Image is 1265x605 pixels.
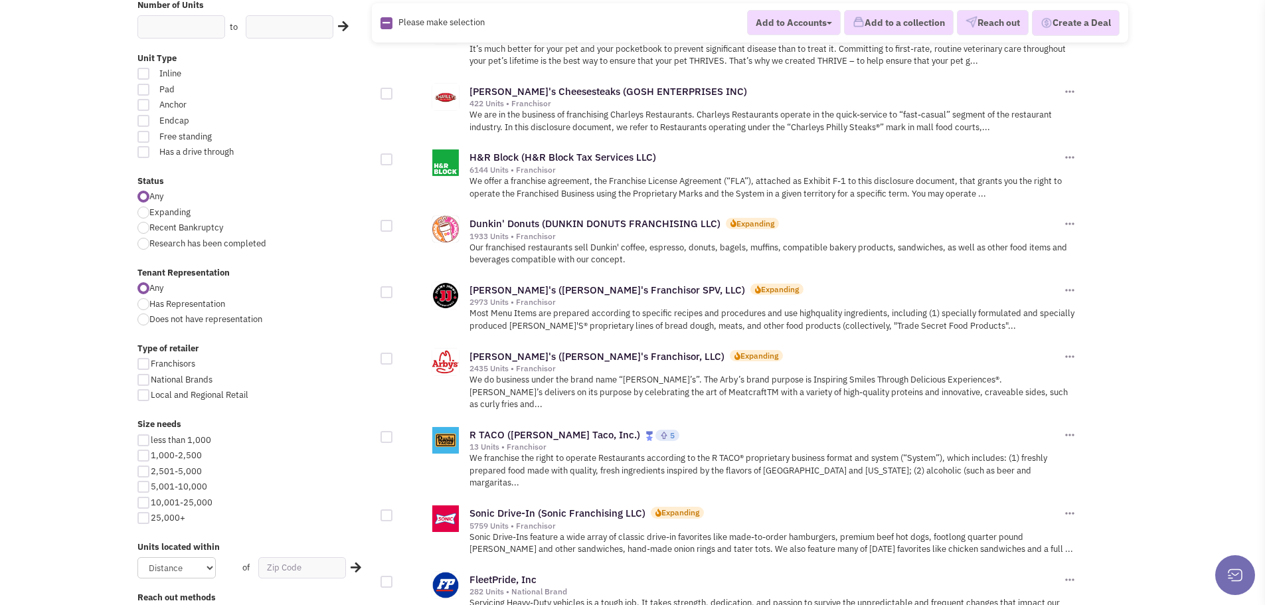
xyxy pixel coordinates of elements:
[469,428,640,441] a: R TACO ([PERSON_NAME] Taco, Inc.)
[661,507,699,518] div: Expanding
[149,313,262,325] span: Does not have representation
[242,562,250,573] span: of
[151,84,298,96] span: Pad
[151,131,298,143] span: Free standing
[137,343,373,355] label: Type of retailer
[469,175,1077,200] p: We offer a franchise agreement, the Franchise License Agreement (“FLA”), attached as Exhibit F-1 ...
[329,18,351,35] div: Search Nearby
[469,363,1062,374] div: 2435 Units • Franchisor
[151,99,298,112] span: Anchor
[151,115,298,128] span: Endcap
[137,175,373,188] label: Status
[469,452,1077,489] p: We franchise the right to operate Restaurants according to the R TACO® proprietary business forma...
[1041,16,1053,31] img: Deal-Dollar.png
[380,17,392,29] img: Rectangle.png
[660,431,668,440] img: locallyfamous-upvote.png
[151,146,298,159] span: Has a drive through
[469,307,1077,332] p: Most Menu Items are prepared according to specific recipes and procedures and use highquality ing...
[1032,10,1120,37] button: Create a Deal
[149,282,163,294] span: Any
[469,165,1062,175] div: 6144 Units • Franchisor
[736,218,774,229] div: Expanding
[740,350,778,361] div: Expanding
[469,151,656,163] a: H&R Block (H&R Block Tax Services LLC)
[151,434,211,446] span: less than 1,000
[398,17,485,28] span: Please make selection
[469,98,1062,109] div: 422 Units • Franchisor
[230,21,238,34] label: to
[469,586,1062,597] div: 282 Units • National Brand
[469,231,1062,242] div: 1933 Units • Franchisor
[469,297,1062,307] div: 2973 Units • Franchisor
[151,481,207,492] span: 5,001-10,000
[149,222,223,233] span: Recent Bankruptcy
[151,68,298,80] span: Inline
[469,43,1077,68] p: It’s much better for your pet and your pocketbook to prevent significant disease than to treat it...
[137,418,373,431] label: Size needs
[151,358,195,369] span: Franchisors
[151,466,202,477] span: 2,501-5,000
[151,497,212,508] span: 10,001-25,000
[469,217,720,230] a: Dunkin' Donuts (DUNKIN DONUTS FRANCHISING LLC)
[137,541,373,554] label: Units located within
[747,10,841,35] button: Add to Accounts
[469,350,724,363] a: [PERSON_NAME]'s ([PERSON_NAME]'s Franchisor, LLC)
[853,17,865,29] img: icon-collection-lavender.png
[149,238,266,249] span: Research has been completed
[761,284,799,295] div: Expanding
[966,17,977,29] img: VectorPaper_Plane.png
[670,430,675,440] span: 5
[469,507,645,519] a: Sonic Drive-In (Sonic Franchising LLC)
[258,557,346,578] input: Zip Code
[469,531,1077,556] p: Sonic Drive-Ins feature a wide array of classic drive-in favorites like made-to-order hamburgers,...
[645,431,653,441] img: locallyfamous-largeicon.png
[469,573,537,586] a: FleetPride, Inc
[469,242,1077,266] p: Our franchised restaurants sell Dunkin' coffee, espresso, donuts, bagels, muffins, compatible bak...
[469,85,747,98] a: [PERSON_NAME]'s Cheesesteaks (GOSH ENTERPRISES INC)
[469,109,1077,133] p: We are in the business of franchising Charleys Restaurants. Charleys Restaurants operate in the q...
[137,592,373,604] label: Reach out methods
[137,267,373,280] label: Tenant Representation
[469,521,1062,531] div: 5759 Units • Franchisor
[151,374,212,385] span: National Brands
[151,450,202,461] span: 1,000-2,500
[844,11,954,36] button: Add to a collection
[149,191,163,202] span: Any
[137,52,373,65] label: Unit Type
[469,284,745,296] a: [PERSON_NAME]'s ([PERSON_NAME]'s Franchisor SPV, LLC)
[151,389,248,400] span: Local and Regional Retail
[149,298,225,309] span: Has Representation
[957,11,1029,36] button: Reach out
[469,442,1062,452] div: 13 Units • Franchisor
[469,374,1077,411] p: We do business under the brand name “[PERSON_NAME]’s”. The Arby’s brand purpose is Inspiring Smil...
[149,207,191,218] span: Expanding
[342,559,363,576] div: Search Nearby
[151,512,185,523] span: 25,000+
